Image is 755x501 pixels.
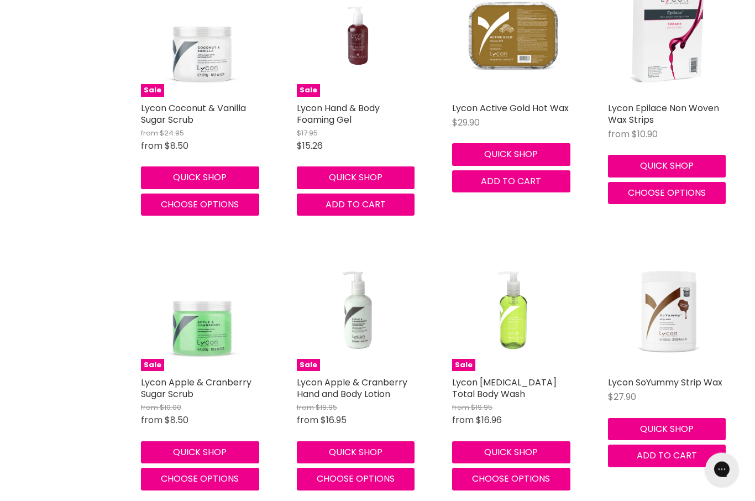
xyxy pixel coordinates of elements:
[297,414,318,427] span: from
[297,249,420,372] a: Lycon Apple & Cranberry Hand and Body LotionSale
[141,85,164,97] span: Sale
[141,102,246,127] a: Lycon Coconut & Vanilla Sugar Scrub
[473,249,554,372] img: Lycon Tea Tree Total Body Wash
[297,442,415,464] button: Quick shop
[637,450,697,462] span: Add to cart
[141,359,164,372] span: Sale
[326,199,386,211] span: Add to cart
[452,377,557,401] a: Lycon [MEDICAL_DATA] Total Body Wash
[160,403,181,413] span: $10.00
[452,102,569,115] a: Lycon Active Gold Hot Wax
[452,442,570,464] button: Quick shop
[452,144,570,166] button: Quick shop
[481,175,541,188] span: Add to cart
[608,249,731,372] img: Lycon SoYummy Strip Wax
[141,442,259,464] button: Quick shop
[297,167,415,189] button: Quick shop
[317,249,399,372] img: Lycon Apple & Cranberry Hand and Body Lotion
[160,128,184,139] span: $24.95
[141,249,264,372] a: Lycon Apple & Cranberry Sugar ScrubSale
[297,140,323,153] span: $15.26
[700,449,744,490] iframe: Gorgias live chat messenger
[297,85,320,97] span: Sale
[472,473,550,486] span: Choose options
[141,249,264,372] img: Lycon Apple & Cranberry Sugar Scrub
[141,468,259,490] button: Choose options
[452,249,575,372] a: Lycon Tea Tree Total Body WashSale
[316,403,337,413] span: $19.95
[452,403,469,413] span: from
[297,468,415,490] button: Choose options
[297,128,318,139] span: $17.95
[297,377,407,401] a: Lycon Apple & Cranberry Hand and Body Lotion
[317,473,395,486] span: Choose options
[452,468,570,490] button: Choose options
[141,377,251,401] a: Lycon Apple & Cranberry Sugar Scrub
[452,171,570,193] button: Add to cart
[165,140,188,153] span: $8.50
[452,414,474,427] span: from
[608,445,726,467] button: Add to cart
[161,199,239,211] span: Choose options
[628,187,706,200] span: Choose options
[141,128,158,139] span: from
[297,403,314,413] span: from
[141,167,259,189] button: Quick shop
[608,391,636,404] span: $27.90
[608,419,726,441] button: Quick shop
[297,194,415,216] button: Add to cart
[452,359,475,372] span: Sale
[608,377,722,389] a: Lycon SoYummy Strip Wax
[452,117,480,129] span: $29.90
[471,403,492,413] span: $19.95
[161,473,239,486] span: Choose options
[297,102,380,127] a: Lycon Hand & Body Foaming Gel
[608,128,630,141] span: from
[321,414,347,427] span: $16.95
[476,414,502,427] span: $16.96
[141,403,158,413] span: from
[297,359,320,372] span: Sale
[165,414,188,427] span: $8.50
[141,414,162,427] span: from
[608,155,726,178] button: Quick shop
[608,182,726,205] button: Choose options
[141,140,162,153] span: from
[632,128,658,141] span: $10.90
[608,102,719,127] a: Lycon Epilace Non Woven Wax Strips
[141,194,259,216] button: Choose options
